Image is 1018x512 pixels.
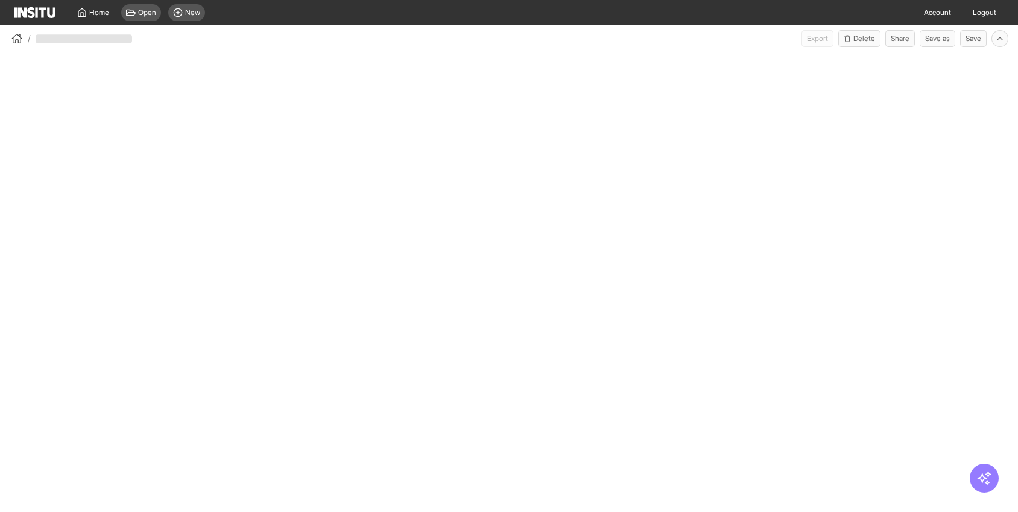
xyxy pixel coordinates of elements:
button: Save as [920,30,955,47]
button: Delete [838,30,880,47]
button: / [10,31,31,46]
img: Logo [14,7,55,18]
span: Can currently only export from Insights reports. [801,30,833,47]
button: Save [960,30,987,47]
button: Share [885,30,915,47]
span: New [185,8,200,17]
span: Home [89,8,109,17]
span: / [28,33,31,45]
span: Open [138,8,156,17]
button: Export [801,30,833,47]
